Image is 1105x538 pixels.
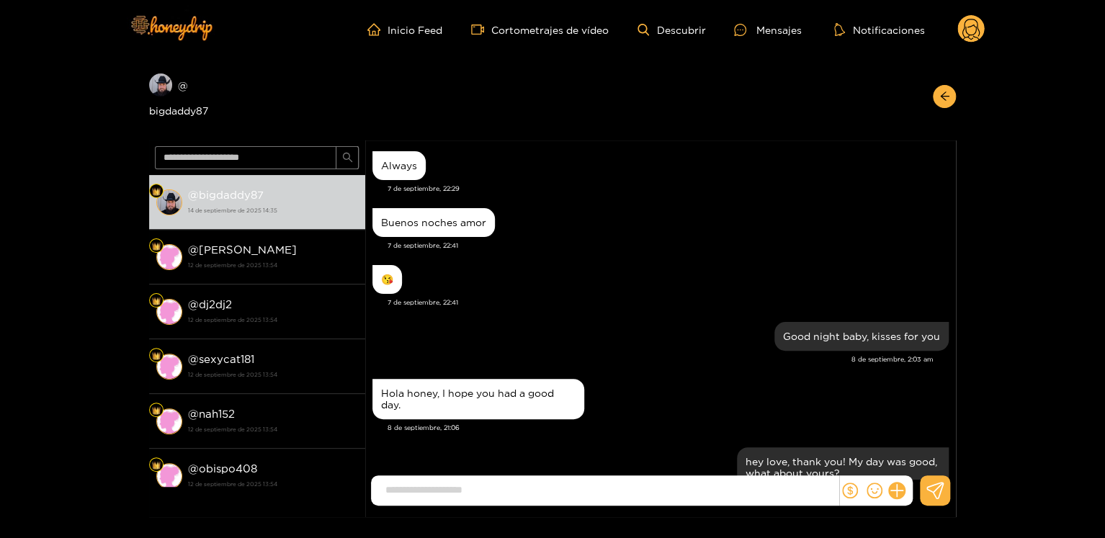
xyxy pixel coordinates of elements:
[381,387,576,411] div: Hola honey, I hope you had a good day.
[637,24,705,36] a: Descubrir
[199,353,254,365] font: sexycat181
[774,322,949,351] div: Sep. 8, 2:03 am
[851,356,934,363] font: 8 de septiembre, 2:03 am
[471,23,491,36] span: cámara de vídeo
[336,146,359,169] button: buscar
[783,331,940,342] div: Good night baby, kisses for you
[471,23,609,36] a: Cortometrajes de vídeo
[199,298,232,310] font: dj2dj2
[756,24,801,35] font: Mensajes
[199,408,235,420] font: nah152
[152,242,161,251] img: Nivel de ventilador
[199,462,257,475] font: obispo408
[372,208,495,237] div: Sep. 7, 10:41 pm
[939,91,950,103] span: flecha izquierda
[156,463,182,489] img: conversación
[372,379,584,419] div: Sep. 8, 9:06 pm
[367,23,388,36] span: hogar
[152,406,161,415] img: Nivel de ventilador
[842,483,858,498] span: dólar
[372,151,426,180] div: Sep. 7, 10:29 pm
[178,80,188,91] font: @
[152,187,161,196] img: Nivel de ventilador
[381,274,393,285] div: 😘
[830,22,929,37] button: Notificaciones
[737,447,949,488] div: Sep. 8, 9:24 pm
[367,23,442,36] a: Inicio Feed
[152,461,161,470] img: Nivel de ventilador
[188,298,199,310] font: @
[188,426,277,432] font: 12 de septiembre de 2025 13:54
[839,480,861,501] button: dólar
[188,262,277,268] font: 12 de septiembre de 2025 13:54
[372,265,402,294] div: Sep. 7, 10:41 pm
[188,408,199,420] font: @
[656,24,705,35] font: Descubrir
[342,152,353,164] span: buscar
[156,244,182,270] img: conversación
[491,24,609,35] font: Cortometrajes de vídeo
[188,462,199,475] font: @
[156,408,182,434] img: conversación
[746,456,940,479] div: hey love, thank you! My day was good, what about yours?
[149,105,208,116] font: bigdaddy87
[188,353,199,365] font: @
[188,317,277,323] font: 12 de septiembre de 2025 13:54
[388,299,458,306] font: 7 de septiembre, 22:41
[188,481,277,487] font: 12 de septiembre de 2025 13:54
[156,299,182,325] img: conversación
[188,189,199,201] font: @
[381,160,417,171] div: Always
[199,189,264,201] font: bigdaddy87
[188,207,277,213] font: 14 de septiembre de 2025 14:35
[156,354,182,380] img: conversación
[188,243,297,256] font: @[PERSON_NAME]
[188,372,277,377] font: 12 de septiembre de 2025 13:54
[933,85,956,108] button: flecha izquierda
[152,351,161,360] img: Nivel de ventilador
[156,189,182,215] img: conversación
[867,483,882,498] span: sonrisa
[381,217,486,228] div: Buenos noches amor
[852,24,924,35] font: Notificaciones
[152,297,161,305] img: Nivel de ventilador
[388,24,442,35] font: Inicio Feed
[388,424,460,431] font: 8 de septiembre, 21:06
[388,242,458,249] font: 7 de septiembre, 22:41
[149,73,365,119] div: @bigdaddy87
[388,185,460,192] font: 7 de septiembre, 22:29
